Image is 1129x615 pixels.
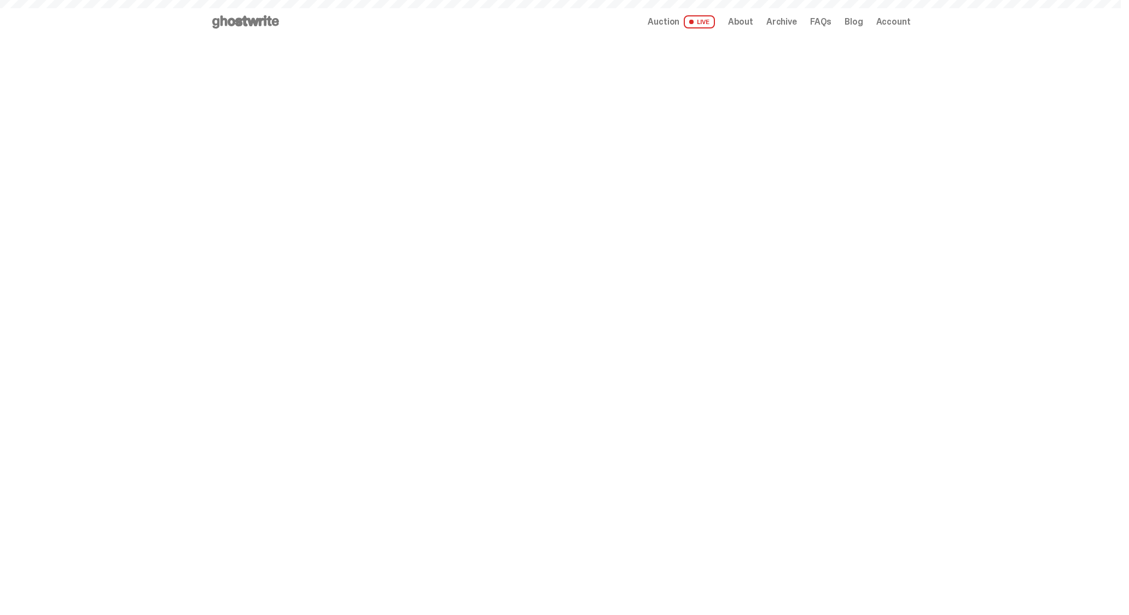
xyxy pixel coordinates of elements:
span: LIVE [684,15,715,28]
a: Blog [845,18,863,26]
a: Account [876,18,911,26]
span: Auction [648,18,679,26]
a: About [728,18,753,26]
a: Archive [766,18,797,26]
a: FAQs [810,18,831,26]
a: Auction LIVE [648,15,714,28]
